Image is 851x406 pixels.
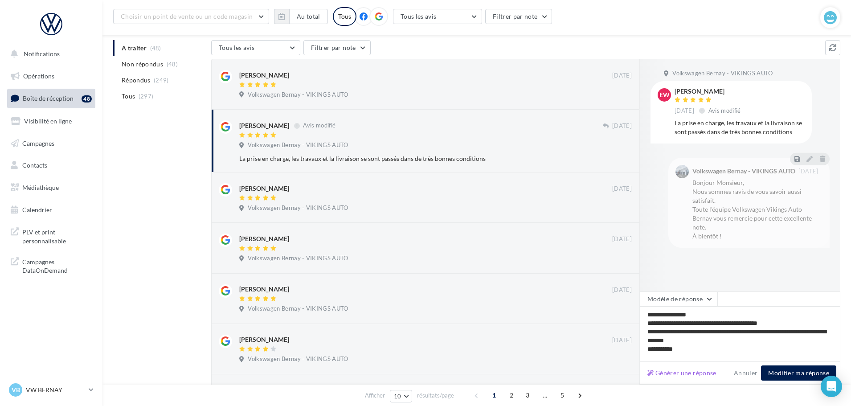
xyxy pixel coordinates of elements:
[22,206,52,213] span: Calendrier
[612,72,632,80] span: [DATE]
[248,254,348,262] span: Volkswagen Bernay - VIKINGS AUTO
[5,252,97,279] a: Campagnes DataOnDemand
[122,76,151,85] span: Répondus
[612,336,632,344] span: [DATE]
[248,355,348,363] span: Volkswagen Bernay - VIKINGS AUTO
[248,91,348,99] span: Volkswagen Bernay - VIKINGS AUTO
[82,95,92,103] div: 48
[401,12,437,20] span: Tous les avis
[12,385,20,394] span: VB
[274,9,328,24] button: Au total
[5,156,97,175] a: Contacts
[7,381,95,398] a: VB VW BERNAY
[26,385,85,394] p: VW BERNAY
[333,7,356,26] div: Tous
[640,291,717,307] button: Modèle de réponse
[504,388,519,402] span: 2
[167,61,178,68] span: (48)
[798,168,818,174] span: [DATE]
[5,178,97,197] a: Médiathèque
[365,391,385,400] span: Afficher
[612,122,632,130] span: [DATE]
[394,393,401,400] span: 10
[113,9,269,24] button: Choisir un point de vente ou un code magasin
[22,139,54,147] span: Campagnes
[219,44,255,51] span: Tous les avis
[393,9,482,24] button: Tous les avis
[24,117,72,125] span: Visibilité en ligne
[239,121,289,130] div: [PERSON_NAME]
[5,89,97,108] a: Boîte de réception48
[612,185,632,193] span: [DATE]
[5,112,97,131] a: Visibilité en ligne
[538,388,552,402] span: ...
[761,365,836,381] button: Modifier ma réponse
[22,256,92,275] span: Campagnes DataOnDemand
[239,71,289,80] div: [PERSON_NAME]
[5,201,97,219] a: Calendrier
[23,72,54,80] span: Opérations
[239,234,289,243] div: [PERSON_NAME]
[644,368,720,378] button: Générer une réponse
[612,235,632,243] span: [DATE]
[612,286,632,294] span: [DATE]
[239,184,289,193] div: [PERSON_NAME]
[248,305,348,313] span: Volkswagen Bernay - VIKINGS AUTO
[154,77,169,84] span: (249)
[211,40,300,55] button: Tous les avis
[24,50,60,57] span: Notifications
[390,390,413,402] button: 10
[520,388,535,402] span: 3
[555,388,569,402] span: 5
[289,9,328,24] button: Au total
[675,119,805,136] div: La prise en charge, les travaux et la livraison se sont passés dans de très bonnes conditions
[22,161,47,169] span: Contacts
[23,94,74,102] span: Boîte de réception
[675,88,743,94] div: [PERSON_NAME]
[708,107,741,114] span: Avis modifié
[122,92,135,101] span: Tous
[248,141,348,149] span: Volkswagen Bernay - VIKINGS AUTO
[122,60,163,69] span: Non répondus
[487,388,501,402] span: 1
[485,9,552,24] button: Filtrer par note
[239,335,289,344] div: [PERSON_NAME]
[239,154,574,163] div: La prise en charge, les travaux et la livraison se sont passés dans de très bonnes conditions
[248,204,348,212] span: Volkswagen Bernay - VIKINGS AUTO
[672,70,773,78] span: Volkswagen Bernay - VIKINGS AUTO
[5,67,97,86] a: Opérations
[5,45,94,63] button: Notifications
[675,107,694,115] span: [DATE]
[22,226,92,245] span: PLV et print personnalisable
[121,12,253,20] span: Choisir un point de vente ou un code magasin
[303,40,371,55] button: Filtrer par note
[22,184,59,191] span: Médiathèque
[692,168,795,174] div: Volkswagen Bernay - VIKINGS AUTO
[239,285,289,294] div: [PERSON_NAME]
[692,178,822,241] div: Bonjour Monsieur, Nous sommes ravis de vous savoir aussi satisfait. Toute l'équipe Volkswagen Vik...
[821,376,842,397] div: Open Intercom Messenger
[303,122,335,129] span: Avis modifié
[730,368,761,378] button: Annuler
[5,134,97,153] a: Campagnes
[5,222,97,249] a: PLV et print personnalisable
[659,90,670,99] span: EW
[417,391,454,400] span: résultats/page
[139,93,154,100] span: (297)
